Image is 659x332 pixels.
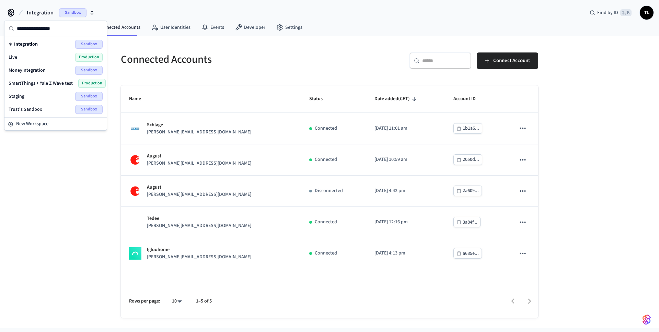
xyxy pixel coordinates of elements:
[453,154,482,165] button: 2050d...
[75,53,103,62] span: Production
[271,21,308,34] a: Settings
[315,250,337,257] p: Connected
[309,94,332,104] span: Status
[147,246,251,253] p: Igloohome
[78,79,106,88] span: Production
[9,67,46,74] span: MoneyIntegration
[147,215,251,222] p: Tedee
[453,123,482,134] button: 1b1a6...
[129,122,141,135] img: Schlage Logo, Square
[147,129,251,136] p: [PERSON_NAME][EMAIL_ADDRESS][DOMAIN_NAME]
[597,9,618,16] span: Find by ID
[640,7,653,19] span: TL
[620,9,632,16] span: ⌘ K
[16,120,48,128] span: New Workspace
[374,250,437,257] p: [DATE] 4:13 pm
[9,106,42,113] span: Trust's Sandbox
[315,218,337,226] p: Connected
[463,155,479,164] div: 2050d...
[4,36,107,117] div: Suggestions
[196,21,230,34] a: Events
[147,191,251,198] p: [PERSON_NAME][EMAIL_ADDRESS][DOMAIN_NAME]
[463,124,479,133] div: 1b1a6...
[9,80,73,87] span: SmartThings + Yale Z Wave test
[146,21,196,34] a: User Identities
[129,94,150,104] span: Name
[129,185,141,197] img: August Logo, Square
[453,217,481,227] button: 3a84f...
[129,154,141,166] img: August Logo, Square
[374,218,437,226] p: [DATE] 12:16 pm
[121,52,325,67] h5: Connected Accounts
[75,66,103,75] span: Sandbox
[315,125,337,132] p: Connected
[75,40,103,49] span: Sandbox
[463,187,479,195] div: 2a609...
[9,54,17,61] span: Live
[493,56,530,65] span: Connect Account
[27,9,54,17] span: Integration
[643,314,651,325] img: SeamLogoGradient.69752ec5.svg
[584,7,637,19] div: Find by ID⌘ K
[453,94,485,104] span: Account ID
[147,160,251,167] p: [PERSON_NAME][EMAIL_ADDRESS][DOMAIN_NAME]
[640,6,654,20] button: TL
[147,121,251,129] p: Schlage
[9,93,24,100] span: Staging
[315,187,343,194] p: Disconnected
[463,218,477,227] div: 3a84f...
[477,52,538,69] button: Connect Account
[230,21,271,34] a: Developer
[75,105,103,114] span: Sandbox
[129,247,141,260] img: igloohome_logo
[196,298,212,305] p: 1–5 of 5
[14,41,38,48] span: Integration
[315,156,337,163] p: Connected
[169,296,185,306] div: 10
[129,298,160,305] p: Rows per page:
[453,248,482,259] button: a685e...
[147,222,251,229] p: [PERSON_NAME][EMAIL_ADDRESS][DOMAIN_NAME]
[463,249,479,258] div: a685e...
[374,187,437,194] p: [DATE] 4:42 pm
[84,21,146,34] a: Connected Accounts
[121,85,538,269] table: sticky table
[453,186,482,196] button: 2a609...
[59,8,86,17] span: Sandbox
[147,184,251,191] p: August
[147,153,251,160] p: August
[374,94,419,104] span: Date added(CET)
[147,253,251,261] p: [PERSON_NAME][EMAIL_ADDRESS][DOMAIN_NAME]
[75,92,103,101] span: Sandbox
[374,125,437,132] p: [DATE] 11:01 am
[5,118,106,130] button: New Workspace
[374,156,437,163] p: [DATE] 10:59 am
